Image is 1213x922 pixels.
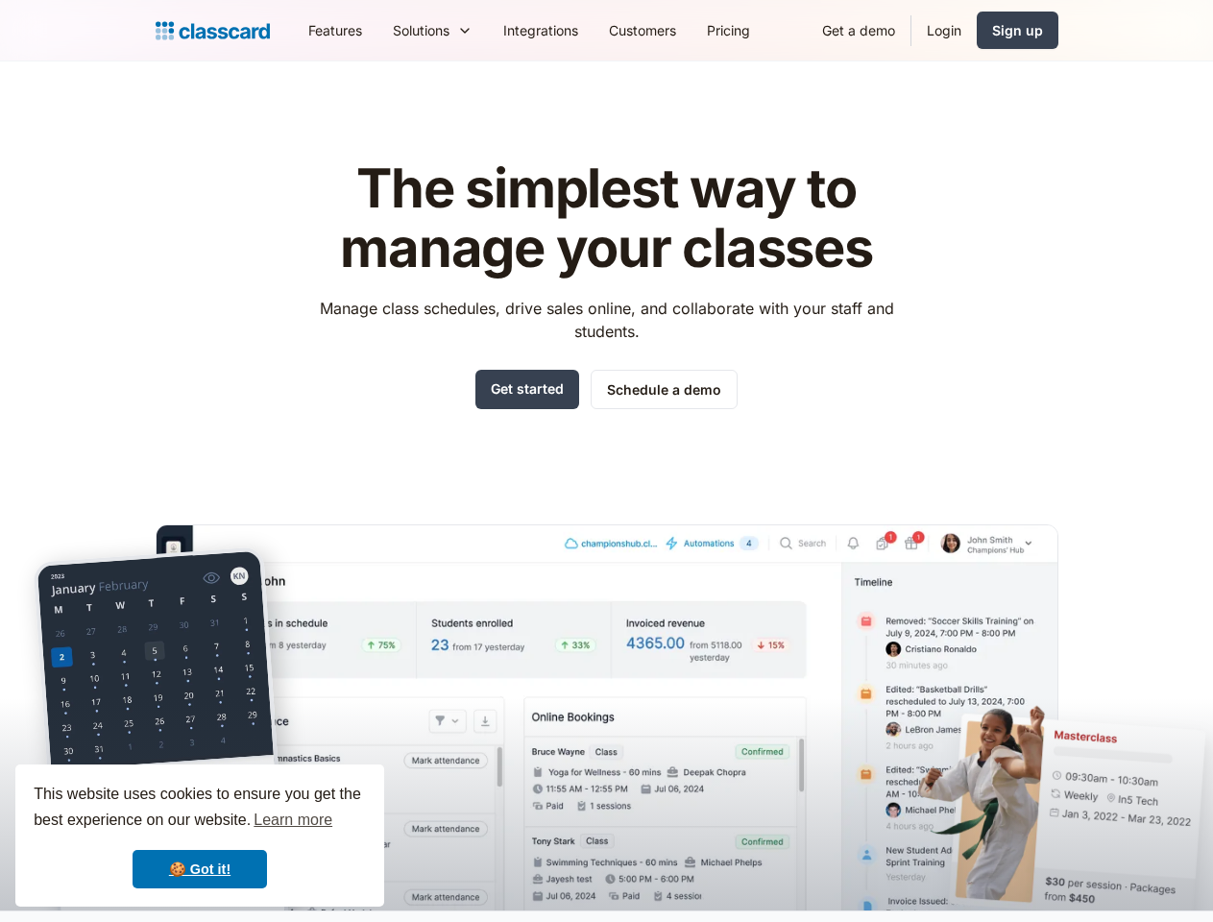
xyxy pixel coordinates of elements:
[293,9,377,52] a: Features
[377,9,488,52] div: Solutions
[591,370,738,409] a: Schedule a demo
[133,850,267,888] a: dismiss cookie message
[302,297,911,343] p: Manage class schedules, drive sales online, and collaborate with your staff and students.
[911,9,977,52] a: Login
[594,9,691,52] a: Customers
[156,17,270,44] a: home
[992,20,1043,40] div: Sign up
[691,9,765,52] a: Pricing
[977,12,1058,49] a: Sign up
[34,783,366,835] span: This website uses cookies to ensure you get the best experience on our website.
[488,9,594,52] a: Integrations
[15,764,384,907] div: cookieconsent
[393,20,449,40] div: Solutions
[475,370,579,409] a: Get started
[302,159,911,278] h1: The simplest way to manage your classes
[251,806,335,835] a: learn more about cookies
[807,9,910,52] a: Get a demo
